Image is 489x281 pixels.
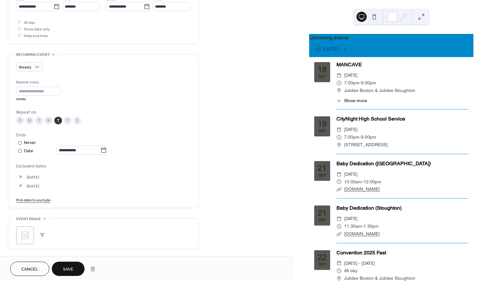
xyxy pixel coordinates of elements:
span: [DATE] - [DATE] [344,260,375,267]
span: Show date only [24,26,50,33]
span: - [362,223,363,230]
span: [STREET_ADDRESS] [344,141,388,149]
div: Never [24,140,36,146]
span: [DATE] [27,174,190,180]
div: ​ [336,215,342,223]
div: ​ [336,223,342,230]
div: ​ [336,72,342,79]
span: 9:00pm [361,134,376,141]
span: Weekly [19,64,31,71]
div: ​ [336,134,342,141]
div: ​ [336,141,342,149]
span: [DATE] [344,72,357,79]
span: Excluded dates [16,163,190,170]
div: ​ [336,267,342,275]
div: ​ [336,97,342,104]
div: ​ [336,126,342,134]
div: 22 [318,253,327,261]
div: W [45,117,52,124]
div: Sep [318,218,326,222]
span: 12:00pm [363,178,381,186]
div: CityNight High School Service [336,115,468,123]
div: Repeat on [16,109,189,116]
span: - [359,134,361,141]
div: T [54,117,62,124]
a: [DOMAIN_NAME] [344,231,380,236]
div: 21 [318,209,327,217]
span: 1:30pm [363,223,379,230]
span: 7:00pm [344,79,359,87]
div: ​ [336,79,342,87]
span: - [362,178,363,186]
div: ​ [336,87,342,95]
div: ​ [336,178,342,186]
button: ​Show more [336,97,367,104]
span: Event image [16,216,41,222]
div: Date [24,147,107,155]
a: [DOMAIN_NAME] [344,186,380,192]
span: All day [344,267,357,275]
span: [DATE] [344,126,357,134]
span: Jubilee Boston & Jubilee Stoughton [344,87,415,95]
span: - [359,79,361,87]
div: ​ [336,230,342,238]
span: 9:00pm [361,79,376,87]
a: Baby Dedication (Stoughton) [336,205,402,211]
button: Save [52,262,85,276]
div: F [64,117,71,124]
div: T [35,117,43,124]
span: 7:00pm [344,134,359,141]
div: Upcoming events [309,34,473,42]
div: Repeat every [16,79,59,86]
span: 10:00am [344,178,362,186]
div: weeks [16,97,60,101]
div: S [16,117,24,124]
span: Show more [344,97,367,104]
div: 18 [318,66,327,74]
div: Sep [318,173,326,178]
div: Sep [318,129,326,133]
div: S [73,117,81,124]
a: Baby Dedication ([GEOGRAPHIC_DATA]) [336,160,431,167]
div: Sep [318,263,326,267]
div: ; [16,226,34,244]
button: Cancel [10,262,49,276]
span: Recurring event [16,51,50,58]
span: [DATE] [27,183,190,189]
span: Cancel [21,266,38,273]
div: MANCAVE [336,61,468,69]
span: [DATE] [344,171,357,178]
div: M [26,117,33,124]
span: Hide end time [24,33,48,39]
div: 21 [318,164,327,172]
span: 11:30am [344,223,362,230]
div: ​ [336,186,342,193]
span: [DATE] [344,215,357,223]
div: Sep [318,75,326,79]
div: ​ [336,171,342,178]
span: Pick date to exclude [16,197,51,204]
div: Convention 2025 Fast [336,249,468,257]
span: Save [63,266,73,273]
div: Ends [16,132,189,139]
span: All day [24,19,35,26]
div: 19 [318,120,327,128]
div: ​ [336,260,342,267]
